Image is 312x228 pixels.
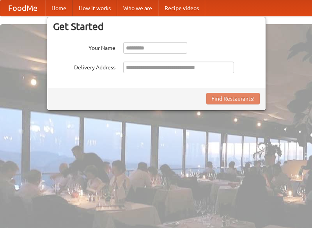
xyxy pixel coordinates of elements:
a: How it works [73,0,117,16]
a: Home [45,0,73,16]
label: Your Name [53,42,115,52]
a: FoodMe [0,0,45,16]
a: Who we are [117,0,158,16]
h3: Get Started [53,21,260,32]
label: Delivery Address [53,62,115,71]
a: Recipe videos [158,0,205,16]
button: Find Restaurants! [206,93,260,104]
